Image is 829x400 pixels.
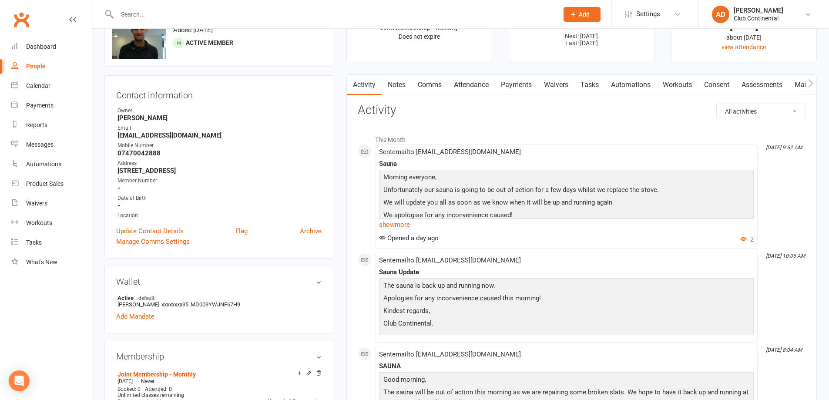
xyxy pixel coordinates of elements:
a: Update Contact Details [116,226,184,236]
span: Never [141,378,154,384]
div: Messages [26,141,54,148]
p: We will update you all as soon as we know when it will be up and running again. [381,197,752,210]
a: Payments [11,96,92,115]
p: Apologies for any inconvenience caused this morning! [381,293,752,306]
strong: [STREET_ADDRESS] [117,167,322,175]
span: Opened a day ago [379,234,439,242]
div: Owner [117,107,322,115]
span: Unlimited classes remaining [117,392,184,398]
div: Waivers [26,200,47,207]
h3: Wallet [116,277,322,286]
div: Automations [26,161,61,168]
div: Sauna [379,160,754,168]
span: [DATE] [117,378,133,384]
div: Dashboard [26,43,56,50]
p: Club Continental. [381,318,752,331]
a: Waivers [538,75,574,95]
a: Add Mandate [116,311,154,322]
span: Does not expire [399,33,440,40]
a: Tasks [11,233,92,252]
div: Calendar [26,82,50,89]
span: default [136,294,157,301]
div: Mobile Number [117,141,322,150]
a: Manage Comms Settings [116,236,190,247]
input: Search... [114,8,552,20]
a: Consent [698,75,735,95]
h3: Activity [358,104,806,117]
a: Workouts [657,75,698,95]
time: Added [DATE] [173,26,213,34]
a: Notes [382,75,412,95]
p: Good morning, [381,374,752,387]
span: Settings [636,4,660,24]
button: 2 [740,234,754,245]
div: Product Sales [26,180,64,187]
h3: Membership [116,352,322,361]
strong: 07470042888 [117,149,322,157]
strong: [EMAIL_ADDRESS][DOMAIN_NAME] [117,131,322,139]
strong: [PERSON_NAME] [117,114,322,122]
div: Open Intercom Messenger [9,370,30,391]
a: Assessments [735,75,789,95]
p: Next: [DATE] Last: [DATE] [517,33,646,47]
a: Joint Membership - Monthly [117,371,196,378]
div: Sauna Update [379,269,754,276]
a: Workouts [11,213,92,233]
a: Product Sales [11,174,92,194]
a: Flag [235,226,248,236]
a: People [11,57,92,76]
p: The sauna is back up and running now. [381,280,752,293]
div: Tasks [26,239,42,246]
div: [PERSON_NAME] [734,7,783,14]
span: MD003YWJNF67H9 [191,301,240,308]
a: Tasks [574,75,605,95]
a: view attendance [722,44,766,50]
a: Dashboard [11,37,92,57]
a: What's New [11,252,92,272]
div: What's New [26,259,57,266]
span: Booked: 0 [117,386,141,392]
div: Date of Birth [117,194,322,202]
strong: - [117,202,322,209]
span: Attended: 0 [145,386,172,392]
li: This Month [358,131,806,145]
div: Member Number [117,177,322,185]
p: We apologise for any inconvenience caused! [381,210,752,222]
p: Morning everyone, [381,172,752,185]
div: Email [117,124,322,132]
p: Unfortunately our sauna is going to be out of action for a few days whilst we replace the stove. [381,185,752,197]
span: xxxxxxxx35 [161,301,188,308]
div: — [115,378,322,385]
div: Reports [26,121,47,128]
p: Kindest regards, [381,306,752,318]
a: Waivers [11,194,92,213]
a: show more [379,218,754,231]
img: image1753608946.png [112,5,166,59]
div: Address [117,159,322,168]
li: [PERSON_NAME] [116,293,322,309]
span: Sent email to [EMAIL_ADDRESS][DOMAIN_NAME] [379,350,521,358]
i: [DATE] 8:04 AM [766,347,802,353]
a: Activity [347,75,382,95]
span: Sent email to [EMAIL_ADDRESS][DOMAIN_NAME] [379,148,521,156]
a: Payments [495,75,538,95]
span: Active member [186,39,233,46]
div: Payments [26,102,54,109]
span: Add [579,11,590,18]
div: about [DATE] [679,33,809,42]
strong: - [117,184,322,192]
a: Automations [11,155,92,174]
a: Automations [605,75,657,95]
i: [DATE] 10:05 AM [766,253,805,259]
a: Attendance [448,75,495,95]
a: Comms [412,75,448,95]
a: Calendar [11,76,92,96]
span: Sent email to [EMAIL_ADDRESS][DOMAIN_NAME] [379,256,521,264]
a: Clubworx [10,9,32,30]
a: Archive [300,226,322,236]
div: Location [117,212,322,220]
div: SAUNA [379,363,754,370]
div: Workouts [26,219,52,226]
div: £0.00 [517,21,646,30]
a: Reports [11,115,92,135]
